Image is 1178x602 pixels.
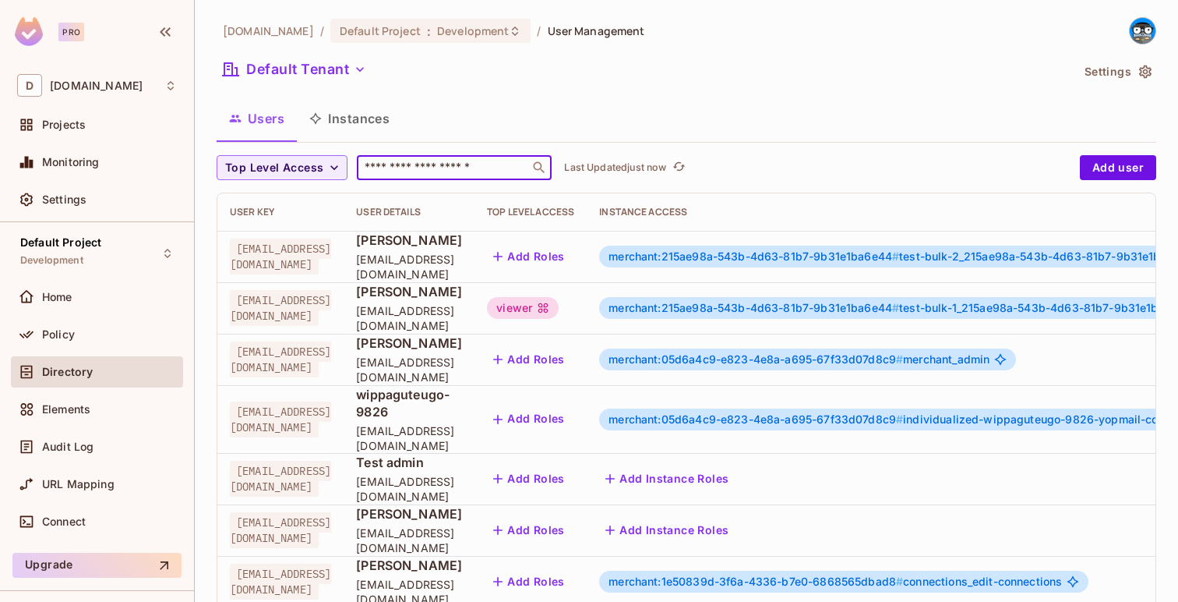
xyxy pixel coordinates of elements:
span: [EMAIL_ADDRESS][DOMAIN_NAME] [230,461,331,497]
button: Add Roles [487,569,571,594]
span: [EMAIL_ADDRESS][DOMAIN_NAME] [230,512,331,548]
button: Users [217,99,297,138]
span: Monitoring [42,156,100,168]
span: Click to refresh data [666,158,688,177]
span: Policy [42,328,75,341]
span: [EMAIL_ADDRESS][DOMAIN_NAME] [356,303,462,333]
span: Elements [42,403,90,416]
div: Top Level Access [487,206,574,218]
button: Add Roles [487,407,571,432]
span: [EMAIL_ADDRESS][DOMAIN_NAME] [356,526,462,555]
img: Diego Lora [1130,18,1155,44]
button: Top Level Access [217,155,347,180]
button: Instances [297,99,402,138]
span: [EMAIL_ADDRESS][DOMAIN_NAME] [356,355,462,384]
span: [PERSON_NAME] [356,335,462,352]
span: Development [437,23,509,38]
span: merchant:05d6a4c9-e823-4e8a-a695-67f33d07d8c9 [608,352,903,366]
span: [EMAIL_ADDRESS][DOMAIN_NAME] [356,474,462,504]
span: Connect [42,515,86,528]
button: Settings [1078,59,1156,84]
button: Add Roles [487,518,571,543]
span: [EMAIL_ADDRESS][DOMAIN_NAME] [230,290,331,326]
span: # [892,301,899,314]
span: [EMAIL_ADDRESS][DOMAIN_NAME] [230,564,331,600]
span: Test admin [356,454,462,471]
span: [PERSON_NAME] [356,283,462,300]
span: Directory [42,366,93,378]
span: the active workspace [223,23,314,38]
div: User Key [230,206,331,218]
span: connections_edit-connections [608,575,1062,588]
span: merchant:05d6a4c9-e823-4e8a-a695-67f33d07d8c9 [608,413,903,426]
span: URL Mapping [42,478,115,490]
img: SReyMgAAAABJRU5ErkJggg== [15,17,43,46]
span: refresh [672,160,686,175]
li: / [537,23,541,38]
span: [EMAIL_ADDRESS][DOMAIN_NAME] [356,423,462,453]
span: wippaguteugo-9826 [356,386,462,420]
button: Add user [1080,155,1156,180]
span: [EMAIL_ADDRESS][DOMAIN_NAME] [230,342,331,377]
span: Audit Log [42,441,93,453]
button: Add Roles [487,244,571,269]
div: viewer [487,297,559,319]
button: Upgrade [12,553,182,578]
span: [EMAIL_ADDRESS][DOMAIN_NAME] [356,252,462,282]
button: Add Instance Roles [599,466,735,491]
span: : [426,25,432,37]
span: User Management [548,23,645,38]
span: [EMAIL_ADDRESS][DOMAIN_NAME] [230,402,331,437]
span: [PERSON_NAME] [356,505,462,522]
li: / [320,23,324,38]
span: merchant_admin [608,353,989,366]
span: [PERSON_NAME] [356,232,462,249]
div: User Details [356,206,462,218]
button: refresh [669,158,688,177]
span: merchant:1e50839d-3f6a-4336-b7e0-6868565dbad8 [608,575,903,588]
span: # [896,575,903,588]
span: Development [20,254,83,267]
span: Top Level Access [225,158,323,178]
span: Projects [42,119,86,131]
span: merchant:215ae98a-543b-4d63-81b7-9b31e1ba6e44 [608,250,899,263]
span: # [896,352,903,366]
span: Default Project [20,236,101,249]
button: Add Roles [487,347,571,372]
button: Add Instance Roles [599,518,735,543]
span: merchant:215ae98a-543b-4d63-81b7-9b31e1ba6e44 [608,301,899,314]
span: D [17,74,42,97]
span: Home [42,291,72,303]
span: Settings [42,193,86,206]
div: Pro [58,23,84,41]
button: Add Roles [487,466,571,491]
p: Last Updated just now [564,161,666,174]
span: Workspace: deuna.com [50,80,143,92]
span: [PERSON_NAME] [356,557,462,574]
button: Default Tenant [217,57,372,82]
span: [EMAIL_ADDRESS][DOMAIN_NAME] [230,239,331,274]
span: # [896,413,903,426]
span: Default Project [340,23,421,38]
span: # [892,250,899,263]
